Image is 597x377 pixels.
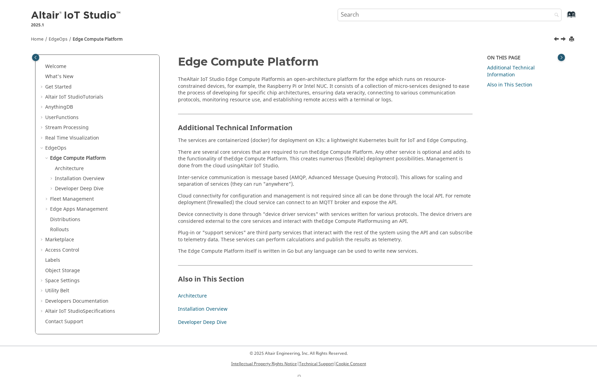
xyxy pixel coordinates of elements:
a: Stream Processing [45,124,89,131]
a: Developers Documentation [45,298,108,305]
nav: Table of Contents Container [30,56,164,333]
a: Intellectual Property Rights Notice [231,361,297,367]
span: Expand Get Started [40,84,45,91]
a: Additional Technical Information [487,64,535,78]
a: Object Storage [45,267,80,274]
a: Contact Support [45,318,83,325]
p: There are several core services that are required to run the . Any other service is optional and ... [178,149,473,169]
span: Edge Compute Platform [231,155,287,162]
a: Marketplace [45,236,74,243]
p: The is an open-architecture platform for the edge which runs on resource-constrained devices, for... [178,76,473,103]
a: Home [31,36,43,42]
a: Welcome [45,63,66,70]
a: UserFunctions [45,114,79,121]
span: Expand Stream Processing [40,124,45,131]
a: Cookie Consent [336,361,366,367]
button: Toggle publishing table of content [32,54,39,61]
span: Collapse EdgeOps [40,145,45,152]
p: | | [231,361,366,367]
a: Access Control [45,246,79,254]
span: Expand Utility Belt [40,287,45,294]
h2: Additional Technical Information [178,114,473,135]
span: Altair IoT Studio [45,308,83,315]
a: Previous topic: EdgeOps [554,36,560,44]
a: Go to index terms page [556,14,571,22]
a: Developer Deep Dive [55,185,104,192]
span: Expand Edge Apps Management [45,206,50,213]
div: On this page [487,55,562,61]
span: Expand Altair IoT StudioSpecifications [40,308,45,315]
span: Expand Developer Deep Dive [49,185,55,192]
a: Architecture [55,165,84,172]
p: Plug-in or "support services" are third party services that interact with the rest of the system ... [178,229,473,243]
input: Search query [338,9,562,21]
a: Next topic: Architecture [561,36,567,44]
span: Altair IoT Studio [240,162,278,169]
a: Edge Apps Management [50,206,108,213]
a: Installation Overview [178,305,227,313]
span: EdgeOps [49,36,67,42]
span: Edge Compute Platform [317,149,372,156]
a: Distributions [50,216,80,223]
img: Altair IoT Studio [31,10,122,21]
span: Expand Marketplace [40,236,45,243]
a: EdgeOps [45,144,66,152]
span: Edge Compute Platform [178,55,319,68]
h2: Also in This Section [178,265,473,286]
p: The services are containerized (docker) for deployment on K3s: a lightweight Kubernetes built for... [178,137,473,144]
a: Technical Support [299,361,334,367]
span: Expand Access Control [40,247,45,254]
ul: Table of Contents [40,63,155,325]
a: Space Settings [45,277,80,284]
span: Edge Compute Platform [322,218,377,225]
span: Expand AnythingDB [40,104,45,111]
button: Toggle topic table of content [558,54,565,61]
a: Real Time Visualization [45,134,99,142]
span: Expand Installation Overview [49,175,55,182]
span: Altair IoT Studio [45,93,83,101]
span: Edge Compute Platform [226,76,281,83]
button: Print this page [570,35,575,44]
p: Cloud connectivity for configuration and management is not required since all can be done through... [178,193,473,206]
nav: On this page [477,56,567,337]
span: Expand Fleet Management [45,196,50,203]
span: Expand UserFunctions [40,114,45,121]
span: Expand Real Time Visualization [40,135,45,142]
span: Expand Developers Documentation [40,298,45,305]
a: Get Started [45,83,72,91]
a: Labels [45,257,60,264]
span: Functions [56,114,79,121]
p: Device connectivity is done through "device driver services" with services written for various pr... [178,211,473,225]
a: Edge Compute Platform [73,36,123,42]
p: The Edge Compute Platform itself is written in Go but any language can be used to write new servi... [178,248,473,255]
span: Expand Space Settings [40,277,45,284]
p: Inter-service communication is message based (AMQP, Advanced Message Queuing Protocol). This allo... [178,174,473,188]
a: What's New [45,73,73,80]
p: © 2025 Altair Engineering, Inc. All Rights Reserved. [231,350,366,357]
p: 2025.1 [31,22,122,28]
button: Search [545,9,565,22]
a: Installation Overview [55,175,104,182]
a: Edge Compute Platform [50,154,106,162]
nav: Tools [21,30,577,46]
nav: Child Links [178,291,466,330]
a: Utility Belt [45,287,69,294]
span: Altair IoT Studio [187,76,224,83]
a: Rollouts [50,226,69,233]
span: Expand Altair IoT StudioTutorials [40,94,45,101]
span: Collapse Edge Compute Platform [45,155,50,162]
a: Altair IoT StudioSpecifications [45,308,115,315]
a: Fleet Management [50,195,94,203]
a: Altair IoT StudioTutorials [45,93,103,101]
a: AnythingDB [45,103,73,111]
a: Developer Deep Dive [178,319,227,326]
a: Also in This Section [487,81,532,89]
